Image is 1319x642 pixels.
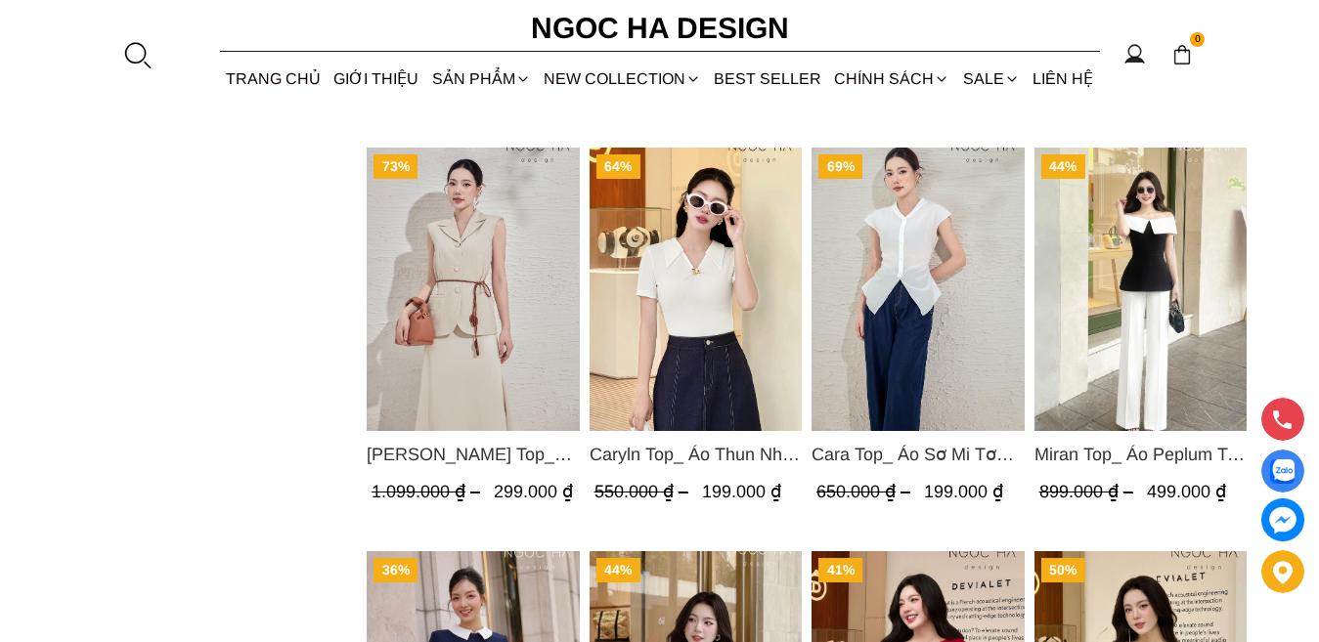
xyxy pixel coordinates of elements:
[594,482,692,501] span: 550.000 ₫
[1190,32,1206,48] span: 0
[372,482,485,501] span: 1.099.000 ₫
[1033,441,1247,468] a: Link to Miran Top_ Áo Peplum Trễ Vai Phối Trắng Đen A1069
[708,53,828,105] a: BEST SELLER
[1033,441,1247,468] span: Miran Top_ Áo Peplum Trễ Vai Phối Trắng Đen A1069
[1033,148,1247,431] img: Miran Top_ Áo Peplum Trễ Vai Phối Trắng Đen A1069
[1261,498,1304,541] a: messenger
[956,53,1026,105] a: SALE
[367,148,580,431] a: Product image - Audrey Top_ Áo Vest Linen Dáng Suông A1074
[220,53,328,105] a: TRANG CHỦ
[812,441,1025,468] span: Cara Top_ Áo Sơ Mi Tơ Rớt Vai Nhún Eo Màu Trắng A1073
[513,5,807,52] a: Ngoc Ha Design
[1146,482,1225,501] span: 499.000 ₫
[1026,53,1099,105] a: LIÊN HỆ
[367,441,580,468] span: [PERSON_NAME] Top_ Áo Vest Linen Dáng Suông A1074
[1171,44,1193,65] img: img-CART-ICON-ksit0nf1
[816,482,915,501] span: 650.000 ₫
[1033,148,1247,431] a: Product image - Miran Top_ Áo Peplum Trễ Vai Phối Trắng Đen A1069
[701,482,780,501] span: 199.000 ₫
[494,482,573,501] span: 299.000 ₫
[425,53,537,105] div: SẢN PHẨM
[812,148,1025,431] img: Cara Top_ Áo Sơ Mi Tơ Rớt Vai Nhún Eo Màu Trắng A1073
[589,441,802,468] span: Caryln Top_ Áo Thun Nhún Ngực Tay Cộc A1062
[328,53,425,105] a: GIỚI THIỆU
[812,148,1025,431] a: Product image - Cara Top_ Áo Sơ Mi Tơ Rớt Vai Nhún Eo Màu Trắng A1073
[589,148,802,431] a: Product image - Caryln Top_ Áo Thun Nhún Ngực Tay Cộc A1062
[828,53,956,105] div: Chính sách
[589,441,802,468] a: Link to Caryln Top_ Áo Thun Nhún Ngực Tay Cộc A1062
[812,441,1025,468] a: Link to Cara Top_ Áo Sơ Mi Tơ Rớt Vai Nhún Eo Màu Trắng A1073
[367,148,580,431] img: Audrey Top_ Áo Vest Linen Dáng Suông A1074
[367,441,580,468] a: Link to Audrey Top_ Áo Vest Linen Dáng Suông A1074
[537,53,707,105] a: NEW COLLECTION
[1038,482,1137,501] span: 899.000 ₫
[1261,449,1304,492] a: Display image
[589,148,802,431] img: Caryln Top_ Áo Thun Nhún Ngực Tay Cộc A1062
[1270,459,1295,484] img: Display image
[924,482,1003,501] span: 199.000 ₫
